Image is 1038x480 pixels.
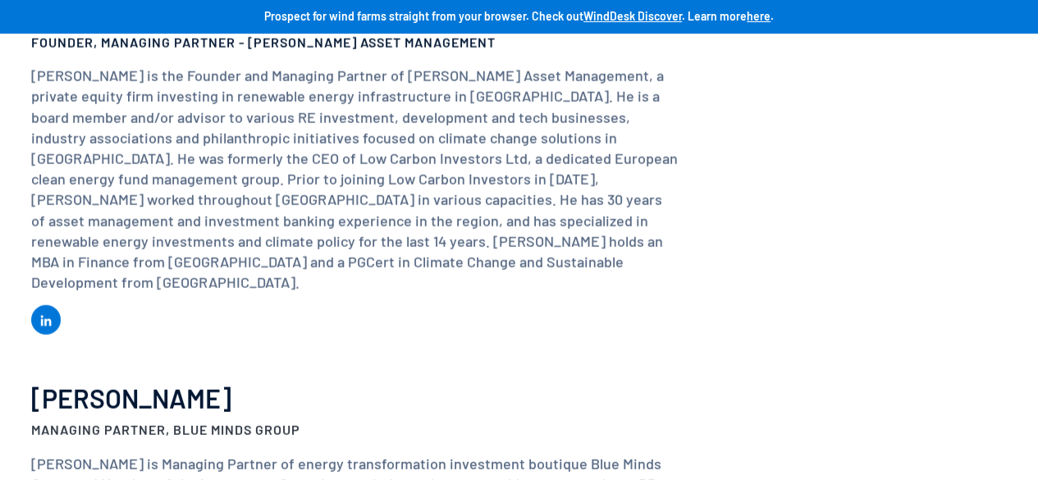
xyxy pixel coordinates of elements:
[264,9,583,23] strong: Prospect for wind farms straight from your browser. Check out
[31,34,496,50] strong: Founder, Managing Partner - [PERSON_NAME] Asset management
[682,9,747,23] strong: . Learn more
[583,9,682,23] a: WindDesk Discover
[31,384,679,413] h3: [PERSON_NAME]
[31,66,679,293] p: [PERSON_NAME] is the Founder and Managing Partner of [PERSON_NAME] Asset Management, a private eq...
[747,9,770,23] a: here
[770,9,774,23] strong: .
[31,422,300,437] strong: Managing Partner, Blue MindS Group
